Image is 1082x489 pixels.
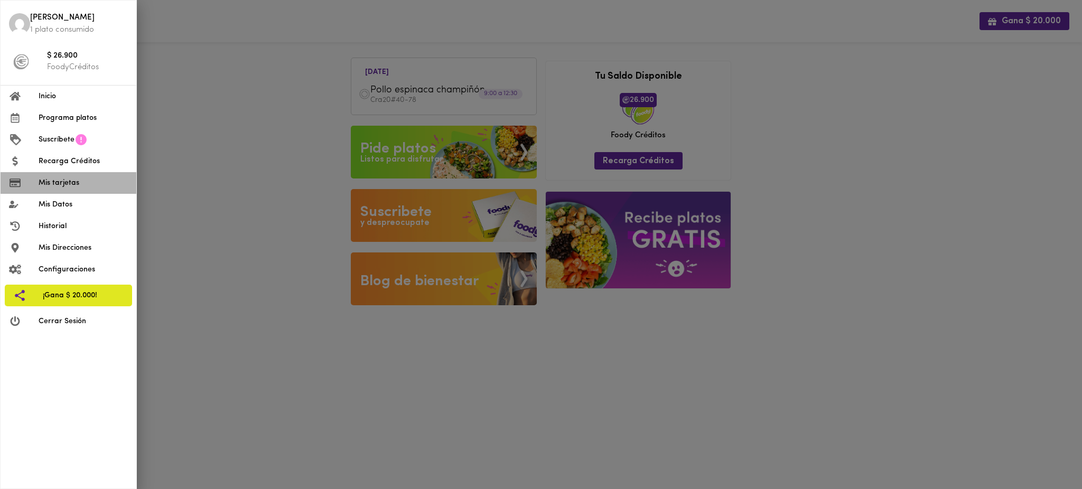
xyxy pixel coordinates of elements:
[39,134,74,145] span: Suscríbete
[13,54,29,70] img: foody-creditos-black.png
[39,199,128,210] span: Mis Datos
[47,62,128,73] p: FoodyCréditos
[39,91,128,102] span: Inicio
[39,264,128,275] span: Configuraciones
[39,112,128,124] span: Programa platos
[47,50,128,62] span: $ 26.900
[30,12,128,24] span: [PERSON_NAME]
[1021,428,1071,478] iframe: Messagebird Livechat Widget
[39,156,128,167] span: Recarga Créditos
[30,24,128,35] p: 1 plato consumido
[39,242,128,253] span: Mis Direcciones
[43,290,124,301] span: ¡Gana $ 20.000!
[39,221,128,232] span: Historial
[39,177,128,189] span: Mis tarjetas
[39,316,128,327] span: Cerrar Sesión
